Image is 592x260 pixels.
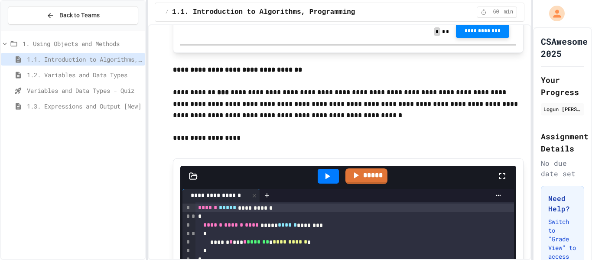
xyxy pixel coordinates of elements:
[27,70,142,79] span: 1.2. Variables and Data Types
[489,9,503,16] span: 60
[504,9,514,16] span: min
[172,7,418,17] span: 1.1. Introduction to Algorithms, Programming, and Compilers
[548,193,577,214] h3: Need Help?
[541,130,584,155] h2: Assignment Details
[8,6,138,25] button: Back to Teams
[27,86,142,95] span: Variables and Data Types - Quiz
[59,11,100,20] span: Back to Teams
[541,158,584,179] div: No due date set
[541,35,588,59] h1: CSAwesome 2025
[543,105,582,113] div: Logun [PERSON_NAME]
[540,3,567,23] div: My Account
[23,39,142,48] span: 1. Using Objects and Methods
[27,102,142,111] span: 1.3. Expressions and Output [New]
[27,55,142,64] span: 1.1. Introduction to Algorithms, Programming, and Compilers
[166,9,169,16] span: /
[541,74,584,98] h2: Your Progress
